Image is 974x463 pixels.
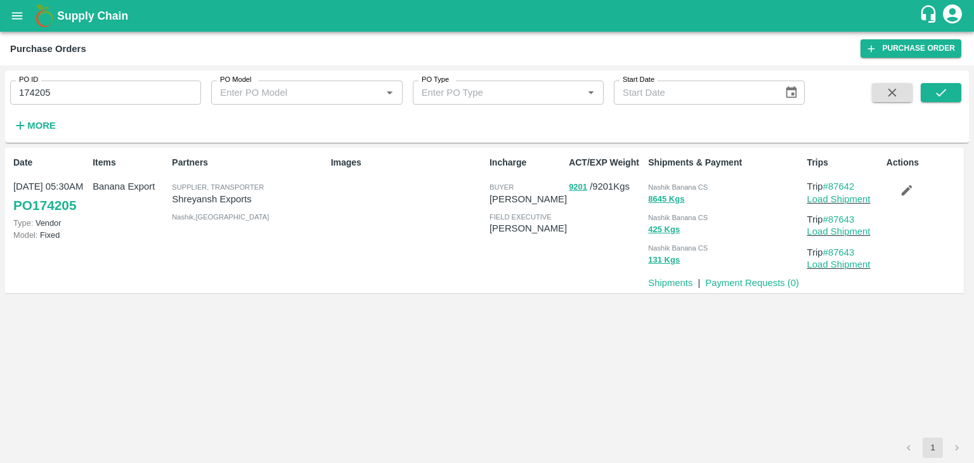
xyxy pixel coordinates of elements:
div: customer-support [919,4,941,27]
p: Trip [807,245,881,259]
input: Enter PO Model [215,84,361,101]
p: / 9201 Kgs [569,179,643,194]
p: [DATE] 05:30AM [13,179,88,193]
a: #87642 [823,181,855,192]
span: Nashik , [GEOGRAPHIC_DATA] [172,213,269,221]
div: Purchase Orders [10,41,86,57]
input: Enter PO ID [10,81,201,105]
strong: More [27,121,56,131]
p: Banana Export [93,179,167,193]
a: Load Shipment [807,194,871,204]
button: page 1 [923,438,943,458]
label: PO Model [220,75,252,85]
p: Date [13,156,88,169]
a: PO174205 [13,194,76,217]
a: Supply Chain [57,7,919,25]
button: 9201 [569,180,587,195]
p: ACT/EXP Weight [569,156,643,169]
a: Purchase Order [860,39,961,58]
input: Enter PO Type [417,84,562,101]
label: Start Date [623,75,654,85]
p: Fixed [13,229,88,241]
b: Supply Chain [57,10,128,22]
button: 425 Kgs [648,223,680,237]
label: PO Type [422,75,449,85]
span: Nashik Banana CS [648,214,708,221]
a: #87643 [823,247,855,258]
p: [PERSON_NAME] [490,192,567,206]
button: Open [381,84,398,101]
span: Nashik Banana CS [648,183,708,191]
p: Partners [172,156,325,169]
span: Nashik Banana CS [648,244,708,252]
button: open drawer [3,1,32,30]
p: Images [331,156,484,169]
button: 8645 Kgs [648,192,684,207]
span: Supplier, Transporter [172,183,264,191]
a: Shipments [648,278,692,288]
button: Open [583,84,599,101]
p: Trip [807,212,881,226]
p: Actions [886,156,961,169]
div: account of current user [941,3,964,29]
p: [PERSON_NAME] [490,221,567,235]
nav: pagination navigation [897,438,969,458]
a: Load Shipment [807,226,871,237]
a: #87643 [823,214,855,225]
label: PO ID [19,75,38,85]
p: Shreyansh Exports [172,192,325,206]
button: 131 Kgs [648,253,680,268]
div: | [692,271,700,290]
span: buyer [490,183,514,191]
span: Model: [13,230,37,240]
a: Payment Requests (0) [705,278,799,288]
p: Incharge [490,156,564,169]
p: Shipments & Payment [648,156,802,169]
p: Vendor [13,217,88,229]
span: Type: [13,218,33,228]
span: field executive [490,213,552,221]
a: Load Shipment [807,259,871,270]
p: Trips [807,156,881,169]
button: Choose date [779,81,803,105]
button: More [10,115,59,136]
input: Start Date [614,81,774,105]
p: Items [93,156,167,169]
p: Trip [807,179,881,193]
img: logo [32,3,57,29]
